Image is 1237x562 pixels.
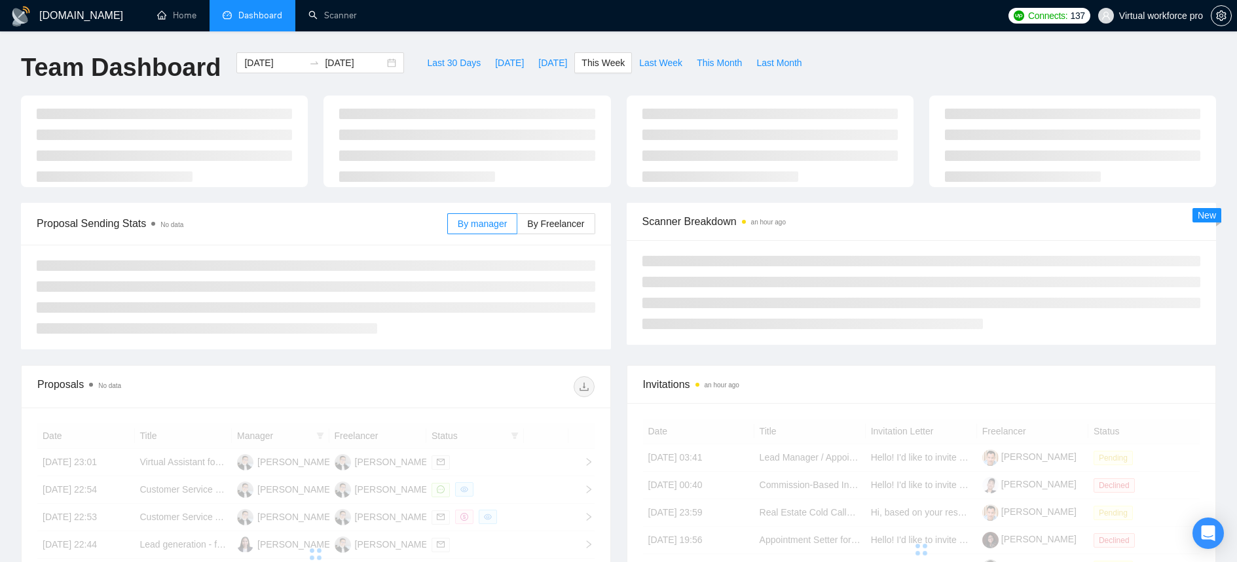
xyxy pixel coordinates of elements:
[308,10,357,21] a: searchScanner
[157,10,196,21] a: homeHome
[632,52,690,73] button: Last Week
[488,52,531,73] button: [DATE]
[690,52,749,73] button: This Month
[642,213,1201,230] span: Scanner Breakdown
[1211,10,1231,21] span: setting
[10,6,31,27] img: logo
[1101,11,1111,20] span: user
[1028,9,1067,23] span: Connects:
[495,56,524,70] span: [DATE]
[538,56,567,70] span: [DATE]
[751,219,786,226] time: an hour ago
[639,56,682,70] span: Last Week
[160,221,183,228] span: No data
[705,381,739,389] time: an hour ago
[643,376,1200,393] span: Invitations
[1070,9,1084,23] span: 137
[697,56,742,70] span: This Month
[458,219,507,229] span: By manager
[574,52,632,73] button: This Week
[527,219,584,229] span: By Freelancer
[531,52,574,73] button: [DATE]
[37,215,447,232] span: Proposal Sending Stats
[749,52,809,73] button: Last Month
[325,56,384,70] input: End date
[37,376,316,397] div: Proposals
[223,10,232,20] span: dashboard
[98,382,121,389] span: No data
[1211,10,1232,21] a: setting
[21,52,221,83] h1: Team Dashboard
[1211,5,1232,26] button: setting
[427,56,481,70] span: Last 30 Days
[238,10,282,21] span: Dashboard
[1198,210,1216,220] span: New
[1192,518,1224,549] div: Open Intercom Messenger
[309,58,320,68] span: swap-right
[1014,10,1024,21] img: upwork-logo.png
[756,56,802,70] span: Last Month
[244,56,304,70] input: Start date
[582,56,625,70] span: This Week
[420,52,488,73] button: Last 30 Days
[309,58,320,68] span: to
